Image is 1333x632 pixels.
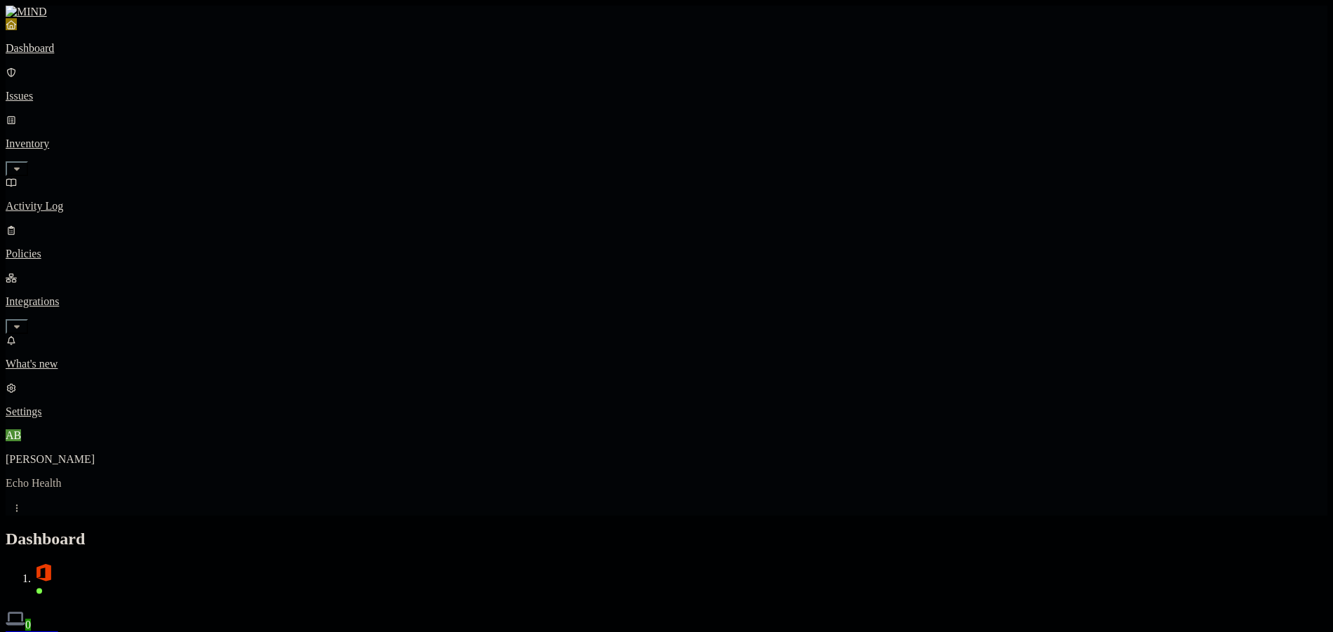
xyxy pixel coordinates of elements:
a: Inventory [6,114,1327,174]
span: AB [6,429,21,441]
p: Dashboard [6,42,1327,55]
p: What's new [6,358,1327,370]
img: svg%3e [34,563,53,582]
p: Echo Health [6,477,1327,490]
img: svg%3e [6,609,25,628]
a: Settings [6,382,1327,418]
a: Policies [6,224,1327,260]
h2: Dashboard [6,530,1327,549]
a: MIND [6,6,1327,18]
img: MIND [6,6,47,18]
a: Issues [6,66,1327,102]
p: Settings [6,405,1327,418]
a: Activity Log [6,176,1327,213]
p: Inventory [6,137,1327,150]
span: 0 [25,619,31,631]
p: Issues [6,90,1327,102]
p: Activity Log [6,200,1327,213]
a: What's new [6,334,1327,370]
p: Policies [6,248,1327,260]
a: Integrations [6,271,1327,332]
a: Dashboard [6,18,1327,55]
p: Integrations [6,295,1327,308]
p: [PERSON_NAME] [6,453,1327,466]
